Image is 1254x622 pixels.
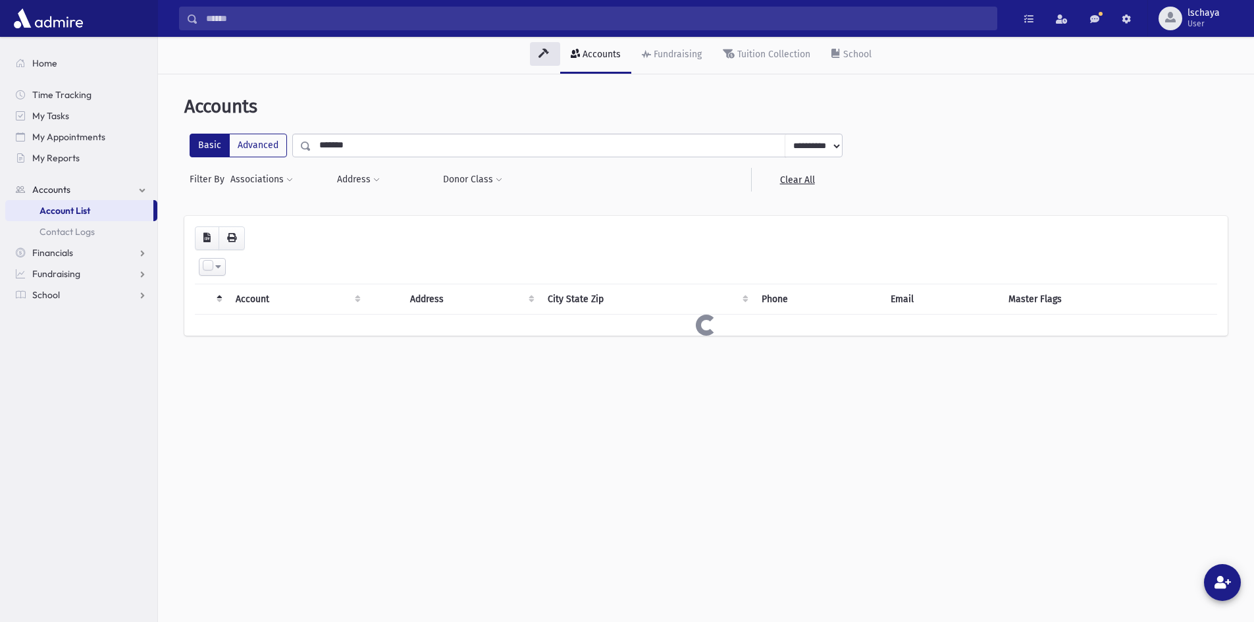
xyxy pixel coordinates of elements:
[32,89,91,101] span: Time Tracking
[32,152,80,164] span: My Reports
[751,168,843,192] a: Clear All
[1188,18,1220,29] span: User
[366,284,402,314] th: : activate to sort column ascending
[39,226,95,238] span: Contact Logs
[5,105,157,126] a: My Tasks
[32,247,73,259] span: Financials
[5,221,157,242] a: Contact Logs
[580,49,621,60] div: Accounts
[39,205,90,217] span: Account List
[32,268,80,280] span: Fundraising
[754,284,883,314] th: Phone : activate to sort column ascending
[190,134,287,157] div: FilterModes
[5,147,157,168] a: My Reports
[32,131,105,143] span: My Appointments
[5,84,157,105] a: Time Tracking
[841,49,872,60] div: School
[5,263,157,284] a: Fundraising
[11,5,86,32] img: AdmirePro
[32,110,69,122] span: My Tasks
[190,172,230,186] span: Filter By
[735,49,810,60] div: Tuition Collection
[195,284,228,314] th: : activate to sort column descending
[402,284,540,314] th: Address : activate to sort column ascending
[198,7,997,30] input: Search
[651,49,702,60] div: Fundraising
[821,37,882,74] a: School
[442,168,503,192] button: Donor Class
[560,37,631,74] a: Accounts
[229,134,287,157] label: Advanced
[190,134,230,157] label: Basic
[631,37,712,74] a: Fundraising
[883,284,1000,314] th: Email : activate to sort column ascending
[32,57,57,69] span: Home
[5,126,157,147] a: My Appointments
[1188,8,1220,18] span: lschaya
[32,184,70,195] span: Accounts
[219,226,245,250] button: Print
[228,284,366,314] th: Account: activate to sort column ascending
[5,242,157,263] a: Financials
[712,37,821,74] a: Tuition Collection
[5,179,157,200] a: Accounts
[230,168,294,192] button: Associations
[1001,284,1217,314] th: Master Flags : activate to sort column ascending
[195,226,219,250] button: CSV
[32,289,60,301] span: School
[5,53,157,74] a: Home
[5,284,157,305] a: School
[5,200,153,221] a: Account List
[336,168,380,192] button: Address
[184,95,257,117] span: Accounts
[540,284,754,314] th: City State Zip : activate to sort column ascending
